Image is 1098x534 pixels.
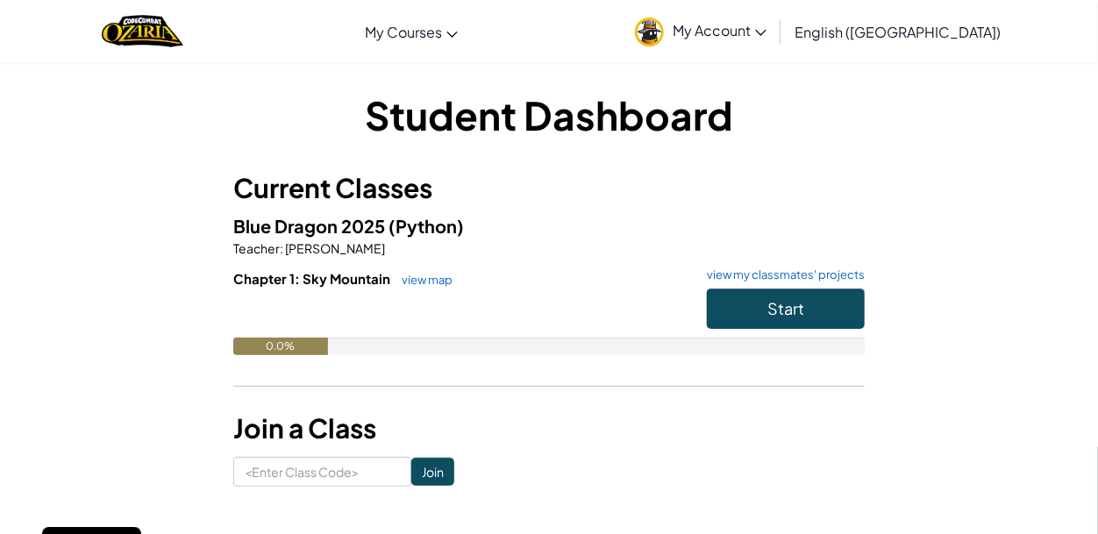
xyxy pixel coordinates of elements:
[767,298,804,318] span: Start
[626,4,775,59] a: My Account
[233,409,865,448] h3: Join a Class
[411,458,454,486] input: Join
[233,270,393,287] span: Chapter 1: Sky Mountain
[233,457,411,487] input: <Enter Class Code>
[102,13,183,49] a: Ozaria by CodeCombat logo
[233,240,280,256] span: Teacher
[102,13,183,49] img: Home
[356,8,467,55] a: My Courses
[233,88,865,142] h1: Student Dashboard
[280,240,283,256] span: :
[233,215,389,237] span: Blue Dragon 2025
[698,269,865,281] a: view my classmates' projects
[635,18,664,46] img: avatar
[707,288,865,329] button: Start
[795,23,1001,41] span: English ([GEOGRAPHIC_DATA])
[365,23,442,41] span: My Courses
[233,168,865,208] h3: Current Classes
[786,8,1009,55] a: English ([GEOGRAPHIC_DATA])
[389,215,464,237] span: (Python)
[233,338,328,355] div: 0.0%
[283,240,385,256] span: [PERSON_NAME]
[673,21,766,39] span: My Account
[393,273,453,287] a: view map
